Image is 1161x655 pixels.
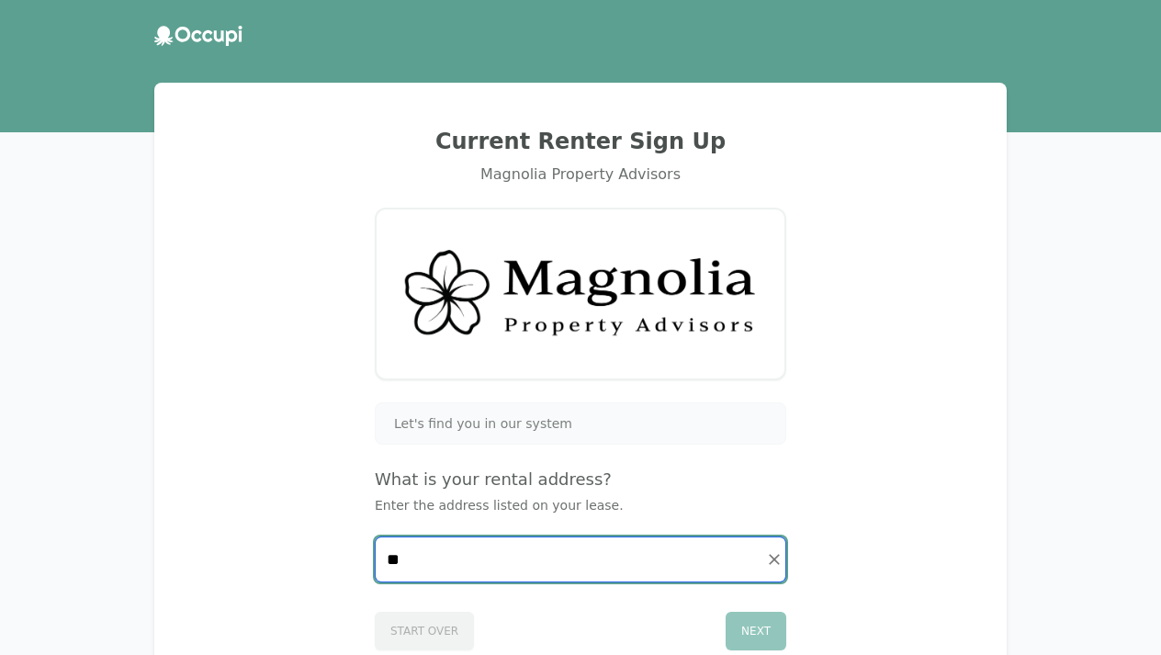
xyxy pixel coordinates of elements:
input: Start typing... [376,537,785,582]
span: Let's find you in our system [394,414,572,433]
h4: What is your rental address? [375,467,786,492]
h2: Current Renter Sign Up [176,127,985,156]
button: Clear [761,547,787,572]
p: Enter the address listed on your lease. [375,496,786,514]
img: Magnolia Property Advisors [399,232,762,356]
div: Magnolia Property Advisors [176,164,985,186]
